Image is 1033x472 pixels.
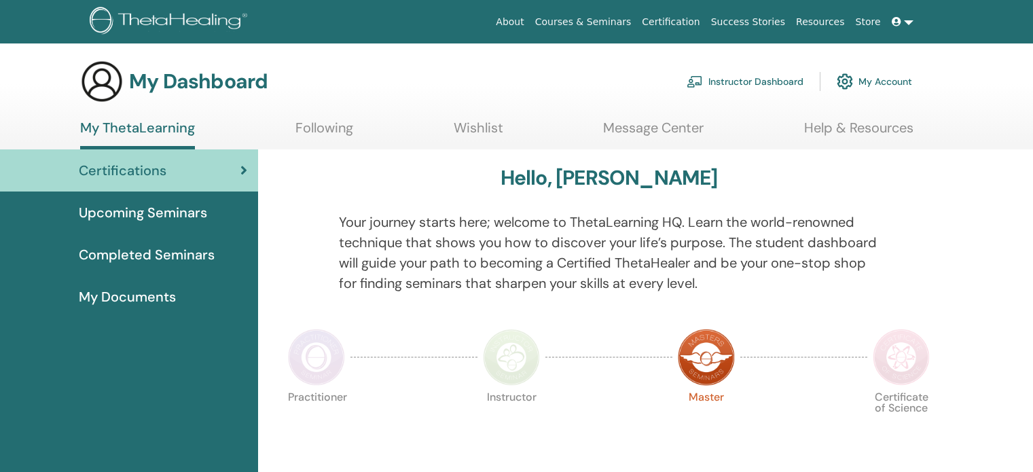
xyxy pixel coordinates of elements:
a: Success Stories [706,10,791,35]
h3: My Dashboard [129,69,268,94]
a: Help & Resources [804,120,913,146]
span: My Documents [79,287,176,307]
a: Wishlist [454,120,503,146]
a: Courses & Seminars [530,10,637,35]
img: Practitioner [288,329,345,386]
p: Your journey starts here; welcome to ThetaLearning HQ. Learn the world-renowned technique that sh... [339,212,880,293]
a: My ThetaLearning [80,120,195,149]
p: Practitioner [288,392,345,449]
a: Store [850,10,886,35]
p: Master [678,392,735,449]
img: Certificate of Science [873,329,930,386]
img: logo.png [90,7,252,37]
p: Certificate of Science [873,392,930,449]
img: generic-user-icon.jpg [80,60,124,103]
img: Instructor [483,329,540,386]
a: Message Center [603,120,704,146]
img: chalkboard-teacher.svg [687,75,703,88]
a: My Account [837,67,912,96]
a: Following [295,120,353,146]
span: Upcoming Seminars [79,202,207,223]
span: Certifications [79,160,166,181]
h3: Hello, [PERSON_NAME] [501,166,718,190]
a: About [490,10,529,35]
img: Master [678,329,735,386]
a: Certification [636,10,705,35]
a: Resources [791,10,850,35]
a: Instructor Dashboard [687,67,803,96]
span: Completed Seminars [79,244,215,265]
p: Instructor [483,392,540,449]
img: cog.svg [837,70,853,93]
